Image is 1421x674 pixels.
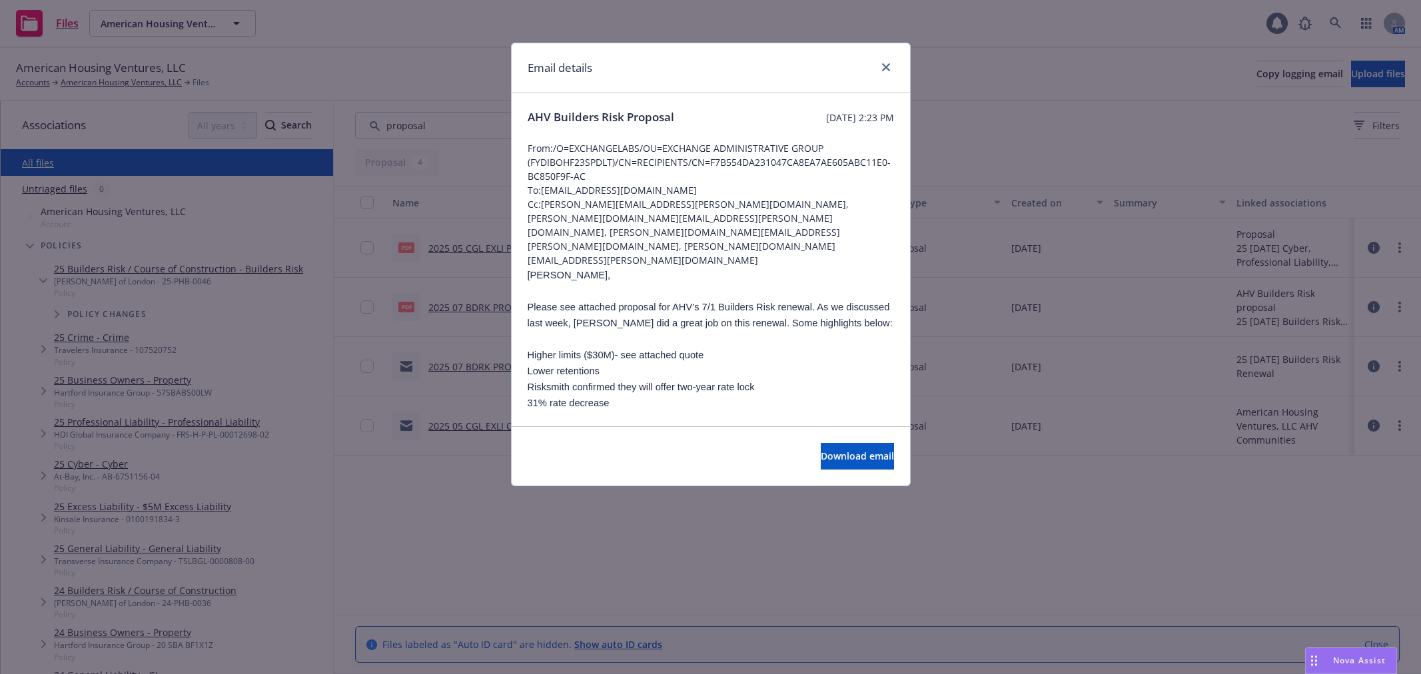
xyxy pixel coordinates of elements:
span: Please see attached proposal for AHV’s 7/1 Builders Risk renewal. As we discussed last week, [PER... [528,302,893,328]
span: [DATE] 2:23 PM [826,111,894,125]
h1: Email details [528,59,592,77]
span: Risksmith confirmed they will offer two-year rate lock [528,382,755,392]
button: Download email [821,443,894,470]
span: Higher limits ($30M)- see attached quote [528,350,704,360]
span: [PERSON_NAME], [528,270,611,280]
span: 31% rate decrease [528,398,610,408]
span: Nova Assist [1333,655,1386,666]
span: Download email [821,450,894,462]
span: Lower retentions [528,366,600,376]
div: Drag to move [1306,648,1322,673]
button: Nova Assist [1305,647,1397,674]
a: close [878,59,894,75]
span: To: [EMAIL_ADDRESS][DOMAIN_NAME] [528,183,894,197]
span: Cc: [PERSON_NAME][EMAIL_ADDRESS][PERSON_NAME][DOMAIN_NAME], [PERSON_NAME][DOMAIN_NAME][EMAIL_ADDR... [528,197,894,267]
span: From: /O=EXCHANGELABS/OU=EXCHANGE ADMINISTRATIVE GROUP (FYDIBOHF23SPDLT)/CN=RECIPIENTS/CN=F7B554D... [528,141,894,183]
span: AHV Builders Risk Proposal [528,109,674,125]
